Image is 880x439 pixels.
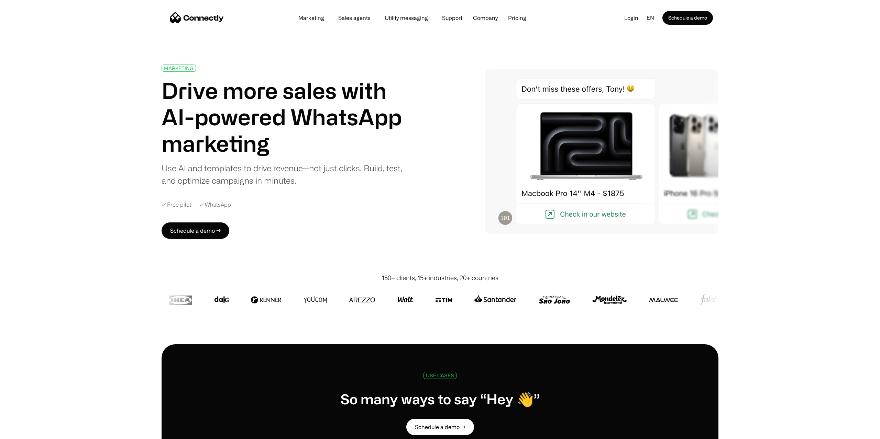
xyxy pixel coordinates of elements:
div: MARKETING [164,66,194,71]
a: Marketing [293,15,330,21]
div: en [644,13,662,23]
a: Sales agents [333,15,376,21]
div: en [647,13,654,23]
div: Company [471,13,500,23]
div: Use AI and templates to drive revenue—not just clicks. Build, test, and optimize campaigns in min... [162,162,402,187]
h1: Drive more sales with AI-powered WhatsApp marketing [162,77,402,156]
a: Schedule a demo → [406,419,474,435]
a: Schedule a demo → [162,222,229,239]
aside: Language selected: English [7,426,41,437]
div: 150+ clients, 15+ industries, 20+ countries [382,273,498,282]
div: USE CASES [426,373,454,378]
a: Pricing [503,15,532,21]
a: Utility messaging [379,15,433,21]
div: Company [473,13,498,23]
h1: So many ways to say “Hey 👋” [340,390,540,408]
div: ✓ Free pilot [162,200,191,209]
a: Schedule a demo [662,11,713,25]
a: home [170,13,224,23]
a: Support [437,15,468,21]
a: Login [619,13,644,23]
ul: Language list [14,427,41,437]
div: ✓ WhatsApp [199,200,231,209]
